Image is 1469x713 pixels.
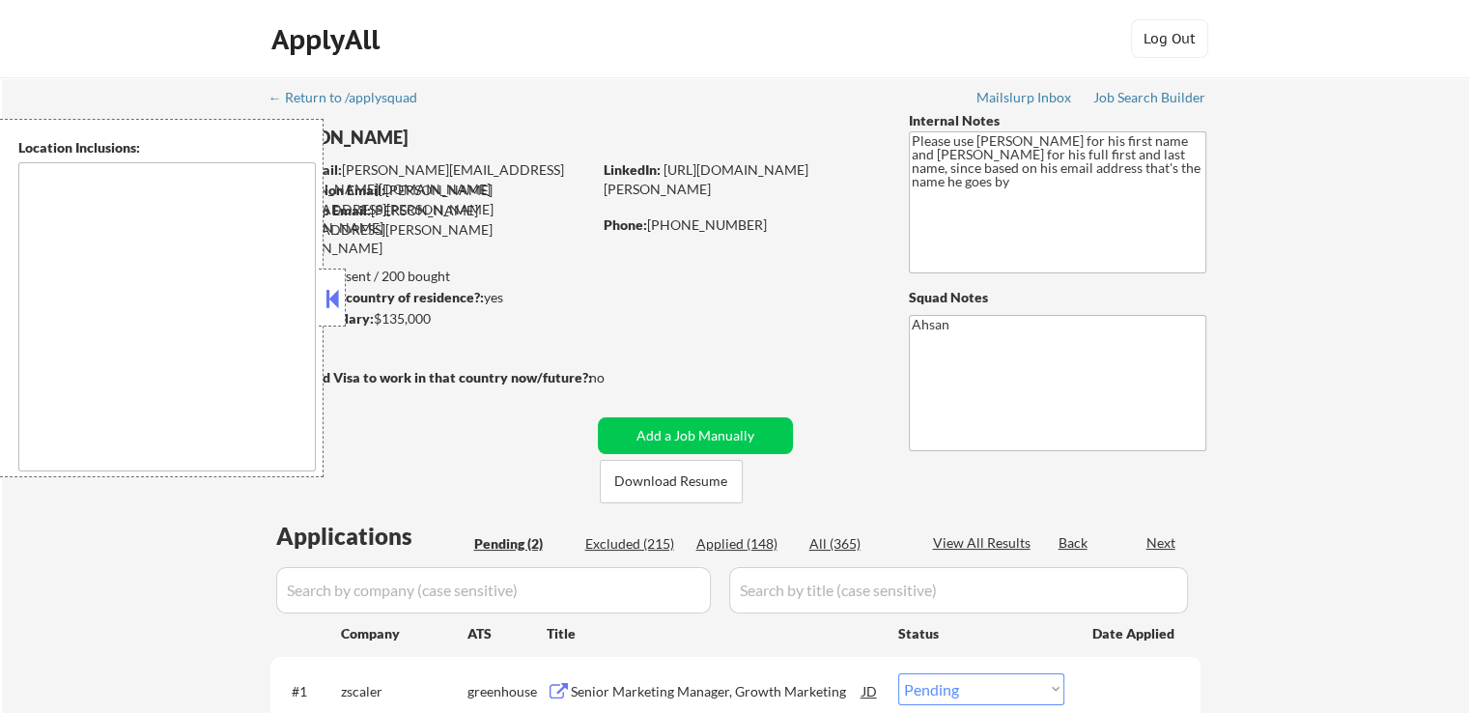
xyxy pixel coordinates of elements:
[604,216,647,233] strong: Phone:
[729,567,1188,613] input: Search by title (case sensitive)
[474,534,571,554] div: Pending (2)
[467,682,547,701] div: greenhouse
[18,138,316,157] div: Location Inclusions:
[276,525,467,548] div: Applications
[933,533,1036,553] div: View All Results
[292,682,325,701] div: #1
[269,267,591,286] div: 148 sent / 200 bought
[1146,533,1177,553] div: Next
[976,91,1073,104] div: Mailslurp Inbox
[268,90,436,109] a: ← Return to /applysquad
[696,534,793,554] div: Applied (148)
[589,368,644,387] div: no
[571,682,862,701] div: Senior Marketing Manager, Growth Marketing
[585,534,682,554] div: Excluded (215)
[1059,533,1089,553] div: Back
[271,160,591,198] div: [PERSON_NAME][EMAIL_ADDRESS][PERSON_NAME][DOMAIN_NAME]
[341,682,467,701] div: zscaler
[1092,624,1177,643] div: Date Applied
[270,369,592,385] strong: Will need Visa to work in that country now/future?:
[269,289,484,305] strong: Can work in country of residence?:
[976,90,1073,109] a: Mailslurp Inbox
[270,201,591,258] div: [PERSON_NAME][EMAIL_ADDRESS][PERSON_NAME][DOMAIN_NAME]
[271,181,591,238] div: [PERSON_NAME][EMAIL_ADDRESS][PERSON_NAME][DOMAIN_NAME]
[809,534,906,554] div: All (365)
[909,288,1206,307] div: Squad Notes
[269,309,591,328] div: $135,000
[909,111,1206,130] div: Internal Notes
[341,624,467,643] div: Company
[604,215,877,235] div: [PHONE_NUMBER]
[1093,91,1206,104] div: Job Search Builder
[600,460,743,503] button: Download Resume
[270,126,667,150] div: [PERSON_NAME]
[898,615,1064,650] div: Status
[276,567,711,613] input: Search by company (case sensitive)
[467,624,547,643] div: ATS
[268,91,436,104] div: ← Return to /applysquad
[861,673,880,708] div: JD
[269,288,585,307] div: yes
[1131,19,1208,58] button: Log Out
[547,624,880,643] div: Title
[604,161,661,178] strong: LinkedIn:
[598,417,793,454] button: Add a Job Manually
[604,161,808,197] a: [URL][DOMAIN_NAME][PERSON_NAME]
[271,23,385,56] div: ApplyAll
